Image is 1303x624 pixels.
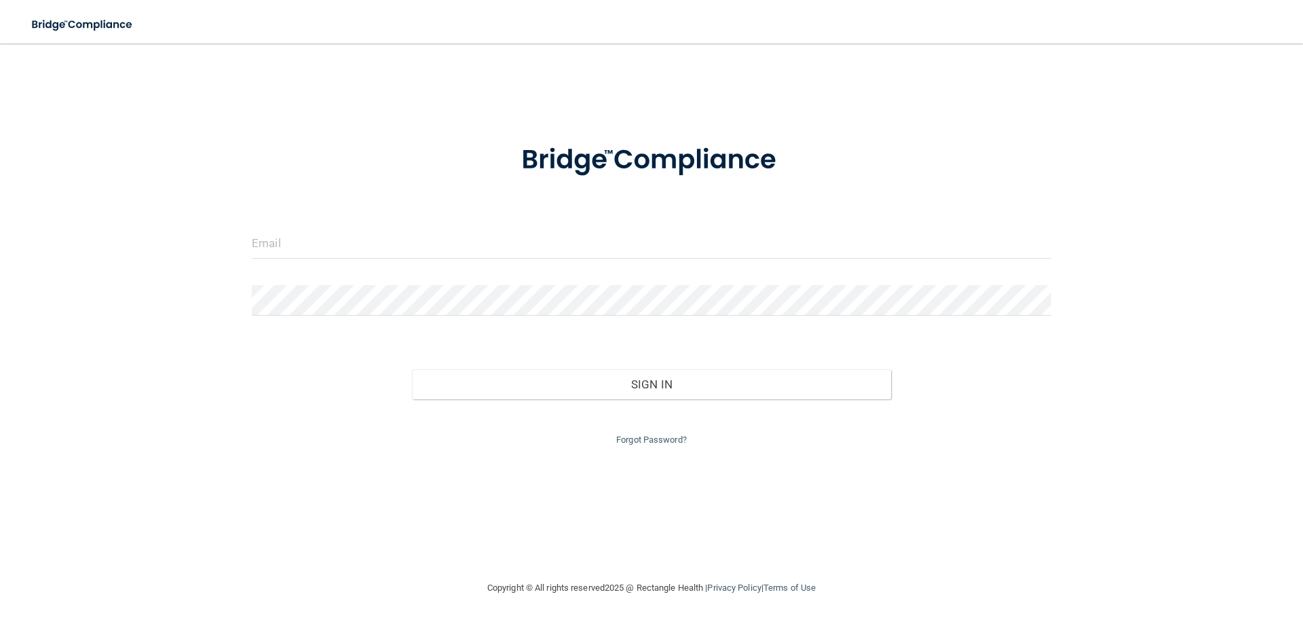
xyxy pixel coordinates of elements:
[493,125,810,196] img: bridge_compliance_login_screen.278c3ca4.svg
[616,435,687,445] a: Forgot Password?
[20,11,145,39] img: bridge_compliance_login_screen.278c3ca4.svg
[763,583,816,593] a: Terms of Use
[412,369,892,399] button: Sign In
[252,228,1051,259] input: Email
[707,583,761,593] a: Privacy Policy
[404,566,899,610] div: Copyright © All rights reserved 2025 @ Rectangle Health | |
